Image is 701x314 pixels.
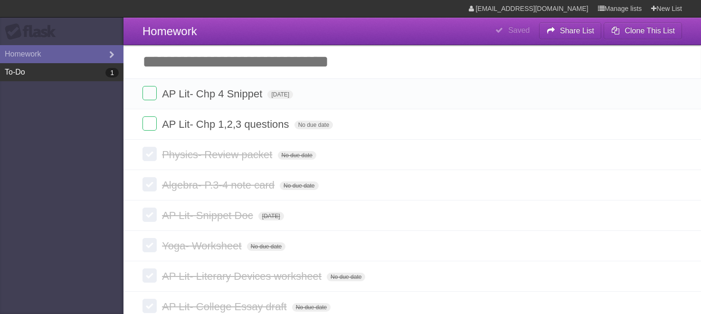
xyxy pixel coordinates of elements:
[142,147,157,161] label: Done
[142,238,157,252] label: Done
[162,209,256,221] span: AP Lit- Snippet Doc
[162,149,275,161] span: Physics- Review packet
[162,240,244,252] span: Yoga- Worksheet
[105,68,119,77] b: 1
[292,303,331,312] span: No due date
[604,22,682,39] button: Clone This List
[5,23,62,40] div: Flask
[142,268,157,283] label: Done
[247,242,285,251] span: No due date
[162,270,324,282] span: AP Lit- Literary Devices worksheet
[142,177,157,191] label: Done
[327,273,365,281] span: No due date
[162,179,277,191] span: Algebra- P.3-4 note card
[258,212,284,220] span: [DATE]
[142,25,197,38] span: Homework
[508,26,530,34] b: Saved
[294,121,333,129] span: No due date
[142,116,157,131] label: Done
[267,90,293,99] span: [DATE]
[162,88,265,100] span: AP Lit- Chp 4 Snippet
[560,27,594,35] b: Share List
[142,208,157,222] label: Done
[142,299,157,313] label: Done
[280,181,318,190] span: No due date
[278,151,316,160] span: No due date
[142,86,157,100] label: Done
[625,27,675,35] b: Clone This List
[162,118,291,130] span: AP Lit- Chp 1,2,3 questions
[539,22,602,39] button: Share List
[162,301,289,313] span: AP Lit- College Essay draft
